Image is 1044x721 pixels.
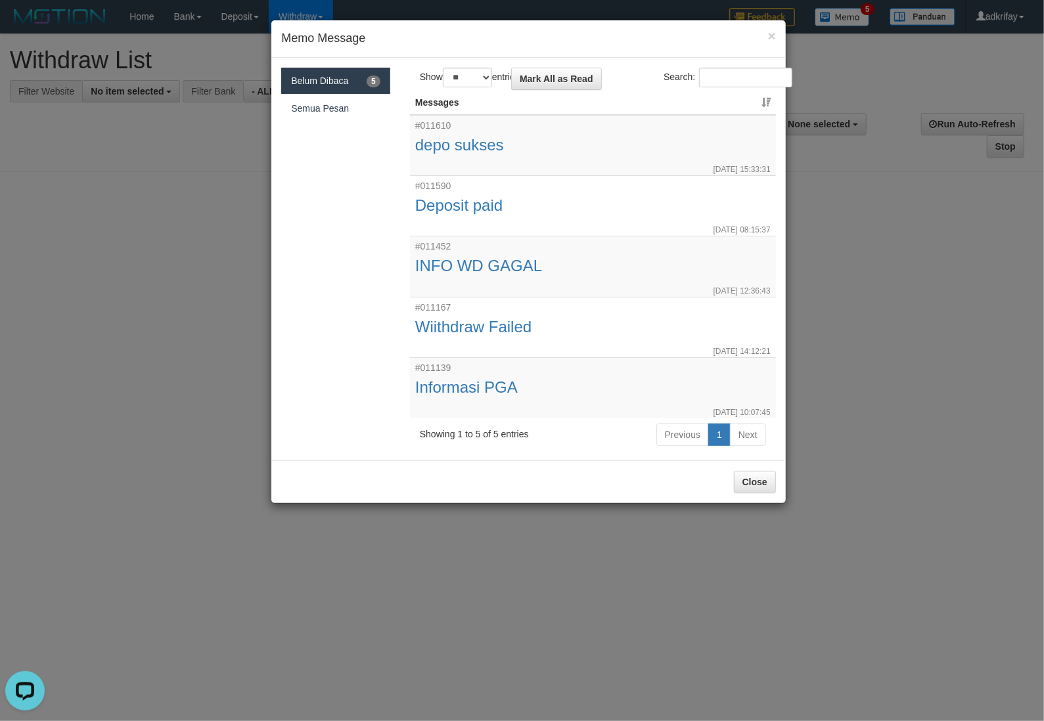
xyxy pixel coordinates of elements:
[281,32,365,45] span: Memo Message
[415,240,771,253] p: #011452
[699,68,792,87] input: Search:
[415,379,771,396] a: Informasi PGA
[281,95,390,121] a: Semua Pesan
[714,164,771,175] small: [DATE] 15:33:31
[420,68,491,87] label: Show entries
[415,301,771,314] p: #011167
[410,91,776,115] th: Messages: activate to sort column ascending
[664,68,766,87] label: Search:
[714,346,771,357] small: [DATE] 14:12:21
[415,318,771,336] a: Wiithdraw Failed
[281,68,390,94] a: Belum Dibaca5
[5,5,45,45] button: Open LiveChat chat widget
[443,68,492,87] select: Showentries
[714,286,771,297] small: [DATE] 12:36:43
[767,28,775,43] span: ×
[511,68,602,90] a: Mark All as Read
[714,225,771,236] small: [DATE] 08:15:37
[734,471,776,493] button: Close
[420,422,583,441] div: Showing 1 to 5 of 5 entries
[415,137,771,154] a: depo sukses
[415,119,771,132] p: #011610
[656,424,709,446] a: Previous
[415,361,771,374] p: #011139
[520,74,593,84] span: Mark All as Read
[415,179,771,192] p: #011590
[367,76,380,87] span: 5
[415,197,771,214] a: Deposit paid
[767,29,775,43] button: Close
[714,407,771,418] small: [DATE] 10:07:45
[415,257,771,274] a: INFO WD GAGAL
[708,424,731,446] a: 1
[730,424,766,446] a: Next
